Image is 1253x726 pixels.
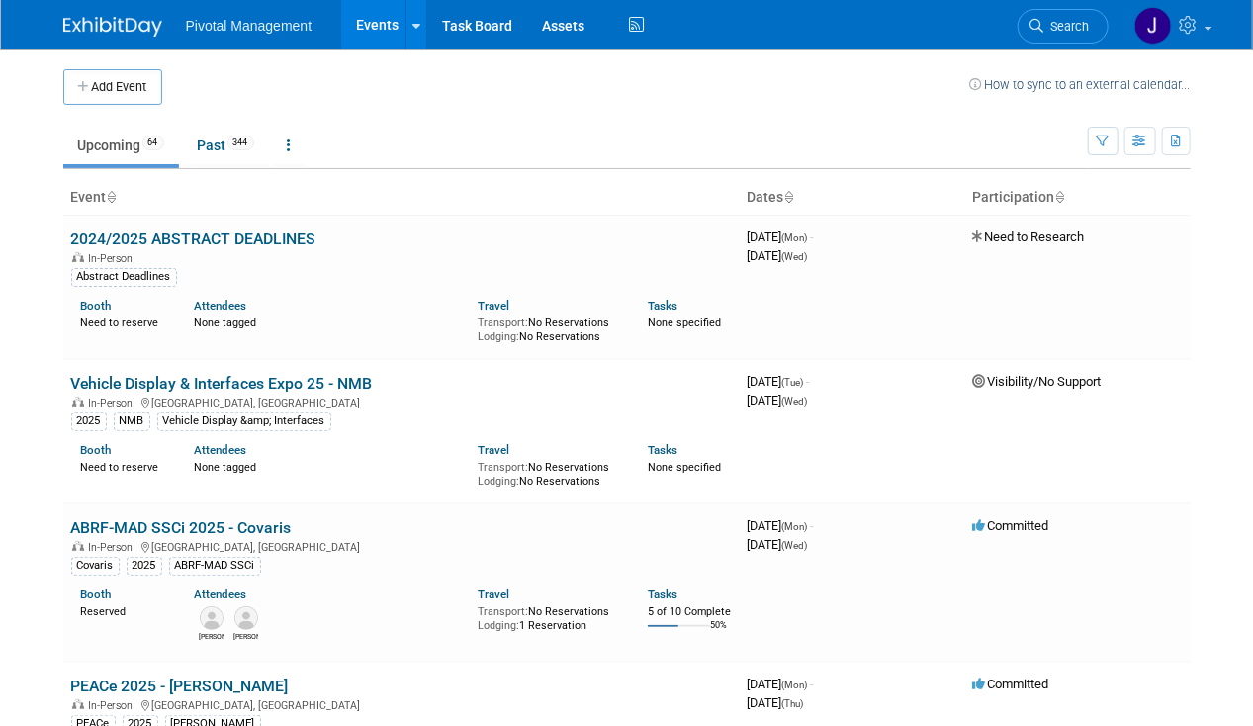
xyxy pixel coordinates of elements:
[81,313,165,330] div: Need to reserve
[478,299,509,313] a: Travel
[71,696,732,712] div: [GEOGRAPHIC_DATA], [GEOGRAPHIC_DATA]
[740,181,965,215] th: Dates
[811,677,814,691] span: -
[194,299,246,313] a: Attendees
[234,606,258,630] img: Sujash Chatterjee
[194,313,463,330] div: None tagged
[748,695,804,710] span: [DATE]
[63,69,162,105] button: Add Event
[478,588,509,601] a: Travel
[71,394,732,409] div: [GEOGRAPHIC_DATA], [GEOGRAPHIC_DATA]
[71,268,177,286] div: Abstract Deadlines
[748,537,808,552] span: [DATE]
[194,457,463,475] div: None tagged
[89,252,139,265] span: In-Person
[973,229,1085,244] span: Need to Research
[157,412,331,430] div: Vehicle Display &amp; Interfaces
[81,443,112,457] a: Booth
[114,412,150,430] div: NMB
[748,518,814,533] span: [DATE]
[784,189,794,205] a: Sort by Start Date
[970,77,1191,92] a: How to sync to an external calendar...
[199,630,224,642] div: Melissa Gabello
[782,396,808,407] span: (Wed)
[478,605,528,618] span: Transport:
[478,601,618,632] div: No Reservations 1 Reservation
[973,374,1102,389] span: Visibility/No Support
[1134,7,1172,45] img: Jessica Gatton
[63,127,179,164] a: Upcoming64
[71,412,107,430] div: 2025
[973,677,1049,691] span: Committed
[72,252,84,262] img: In-Person Event
[782,680,808,690] span: (Mon)
[71,229,316,248] a: 2024/2025 ABSTRACT DEADLINES
[648,588,677,601] a: Tasks
[478,619,519,632] span: Lodging:
[973,518,1049,533] span: Committed
[194,443,246,457] a: Attendees
[1055,189,1065,205] a: Sort by Participation Type
[72,541,84,551] img: In-Person Event
[782,232,808,243] span: (Mon)
[81,601,165,619] div: Reserved
[71,557,120,575] div: Covaris
[782,698,804,709] span: (Thu)
[71,538,732,554] div: [GEOGRAPHIC_DATA], [GEOGRAPHIC_DATA]
[63,17,162,37] img: ExhibitDay
[648,299,677,313] a: Tasks
[811,229,814,244] span: -
[71,677,289,695] a: PEACe 2025 - [PERSON_NAME]
[1044,19,1090,34] span: Search
[782,377,804,388] span: (Tue)
[183,127,269,164] a: Past344
[748,374,810,389] span: [DATE]
[965,181,1191,215] th: Participation
[648,317,721,329] span: None specified
[169,557,261,575] div: ABRF-MAD SSCi
[81,299,112,313] a: Booth
[782,251,808,262] span: (Wed)
[81,588,112,601] a: Booth
[233,630,258,642] div: Sujash Chatterjee
[807,374,810,389] span: -
[200,606,224,630] img: Melissa Gabello
[648,605,732,619] div: 5 of 10 Complete
[72,699,84,709] img: In-Person Event
[81,457,165,475] div: Need to reserve
[748,393,808,408] span: [DATE]
[71,518,292,537] a: ABRF-MAD SSCi 2025 - Covaris
[89,699,139,712] span: In-Person
[748,229,814,244] span: [DATE]
[648,461,721,474] span: None specified
[710,620,727,647] td: 50%
[478,443,509,457] a: Travel
[782,521,808,532] span: (Mon)
[186,18,313,34] span: Pivotal Management
[89,541,139,554] span: In-Person
[71,374,373,393] a: Vehicle Display & Interfaces Expo 25 - NMB
[142,136,164,150] span: 64
[227,136,254,150] span: 344
[63,181,740,215] th: Event
[107,189,117,205] a: Sort by Event Name
[1018,9,1109,44] a: Search
[478,313,618,343] div: No Reservations No Reservations
[811,518,814,533] span: -
[478,317,528,329] span: Transport:
[478,457,618,488] div: No Reservations No Reservations
[782,540,808,551] span: (Wed)
[89,397,139,409] span: In-Person
[648,443,677,457] a: Tasks
[478,330,519,343] span: Lodging:
[478,475,519,488] span: Lodging:
[194,588,246,601] a: Attendees
[72,397,84,407] img: In-Person Event
[748,677,814,691] span: [DATE]
[127,557,162,575] div: 2025
[478,461,528,474] span: Transport:
[748,248,808,263] span: [DATE]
